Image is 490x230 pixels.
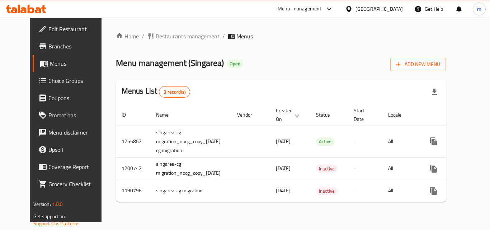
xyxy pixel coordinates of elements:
[159,86,190,98] div: Total records count
[33,200,51,209] span: Version:
[156,111,178,119] span: Name
[159,89,190,95] span: 3 record(s)
[316,111,339,119] span: Status
[122,111,135,119] span: ID
[236,32,253,41] span: Menus
[33,38,112,55] a: Branches
[50,59,106,68] span: Menus
[382,157,419,180] td: All
[388,111,411,119] span: Locale
[116,55,224,71] span: Menu management ( Singarea )
[33,55,112,72] a: Menus
[48,145,106,154] span: Upsell
[116,126,150,157] td: 1255862
[147,32,220,41] a: Restaurants management
[48,25,106,33] span: Edit Restaurant
[276,137,291,146] span: [DATE]
[382,180,419,202] td: All
[276,186,291,195] span: [DATE]
[425,182,442,200] button: more
[33,20,112,38] a: Edit Restaurant
[33,124,112,141] a: Menu disclaimer
[348,126,382,157] td: -
[276,164,291,173] span: [DATE]
[116,180,150,202] td: 1190796
[227,60,243,68] div: Open
[142,32,144,41] li: /
[316,187,338,195] span: Inactive
[442,160,460,177] button: Change Status
[48,163,106,171] span: Coverage Report
[33,158,112,175] a: Coverage Report
[33,72,112,89] a: Choice Groups
[150,157,231,180] td: singarea-cg migration_nocg_copy_[DATE]
[382,126,419,157] td: All
[150,180,231,202] td: singarea-cg migration
[425,133,442,150] button: more
[442,133,460,150] button: Change Status
[477,5,481,13] span: m
[348,157,382,180] td: -
[156,32,220,41] span: Restaurants management
[237,111,262,119] span: Vendor
[355,5,403,13] div: [GEOGRAPHIC_DATA]
[48,128,106,137] span: Menu disclaimer
[33,107,112,124] a: Promotions
[48,111,106,119] span: Promotions
[48,94,106,102] span: Coupons
[48,76,106,85] span: Choice Groups
[48,42,106,51] span: Branches
[116,32,139,41] a: Home
[33,219,79,228] a: Support.OpsPlatform
[316,137,334,146] span: Active
[442,182,460,200] button: Change Status
[278,5,322,13] div: Menu-management
[227,61,243,67] span: Open
[48,180,106,188] span: Grocery Checklist
[426,83,443,100] div: Export file
[222,32,225,41] li: /
[116,157,150,180] td: 1200742
[150,126,231,157] td: singarea-cg migration_nocg_copy_[DATE]-cg migration
[33,175,112,193] a: Grocery Checklist
[52,200,63,209] span: 1.0.0
[316,165,338,173] span: Inactive
[348,180,382,202] td: -
[316,164,338,173] div: Inactive
[425,160,442,177] button: more
[390,58,446,71] button: Add New Menu
[276,106,302,123] span: Created On
[116,32,446,41] nav: breadcrumb
[396,60,440,69] span: Add New Menu
[122,86,190,98] h2: Menus List
[33,141,112,158] a: Upsell
[354,106,374,123] span: Start Date
[33,89,112,107] a: Coupons
[33,212,66,221] span: Get support on:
